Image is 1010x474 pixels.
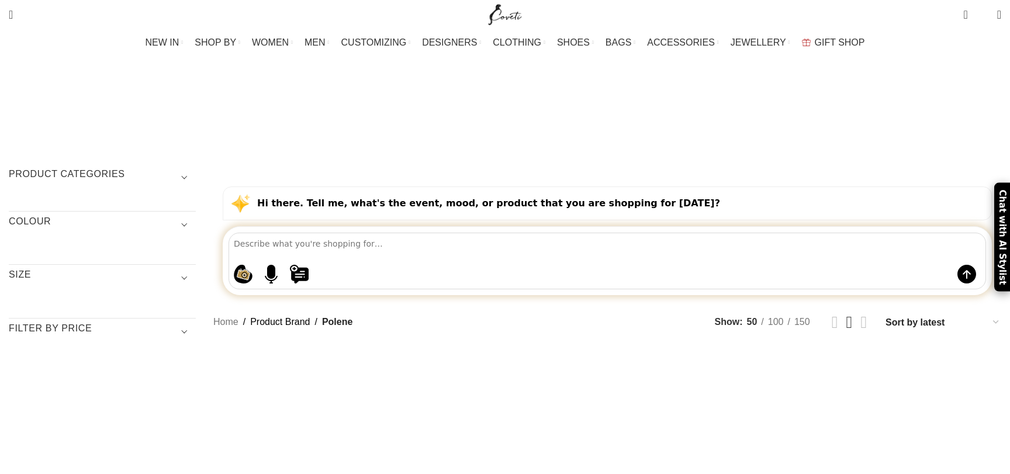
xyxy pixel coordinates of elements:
h3: SIZE [9,268,196,288]
span: DESIGNERS [422,37,477,48]
a: MEN [305,31,329,54]
div: My Wishlist [977,3,988,26]
span: MEN [305,37,326,48]
a: Search [3,3,19,26]
a: JEWELLERY [731,31,790,54]
a: CLOTHING [493,31,545,54]
h3: Filter by price [9,322,196,342]
span: SHOP BY [195,37,236,48]
span: CLOTHING [493,37,541,48]
a: NEW IN [146,31,184,54]
a: Site logo [486,9,525,19]
a: DESIGNERS [422,31,481,54]
span: SHOES [557,37,590,48]
span: JEWELLERY [731,37,786,48]
a: 0 [957,3,973,26]
a: CUSTOMIZING [341,31,411,54]
a: SHOP BY [195,31,240,54]
a: WOMEN [252,31,293,54]
h3: COLOUR [9,215,196,235]
h3: Product categories [9,168,196,188]
a: SHOES [557,31,594,54]
span: 0 [979,12,988,20]
div: Main navigation [3,31,1007,54]
img: GiftBag [802,39,811,46]
span: GIFT SHOP [815,37,865,48]
a: GIFT SHOP [802,31,865,54]
span: ACCESSORIES [647,37,715,48]
a: BAGS [606,31,635,54]
span: CUSTOMIZING [341,37,407,48]
span: BAGS [606,37,631,48]
a: ACCESSORIES [647,31,719,54]
span: 0 [964,6,973,15]
span: NEW IN [146,37,179,48]
span: WOMEN [252,37,289,48]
